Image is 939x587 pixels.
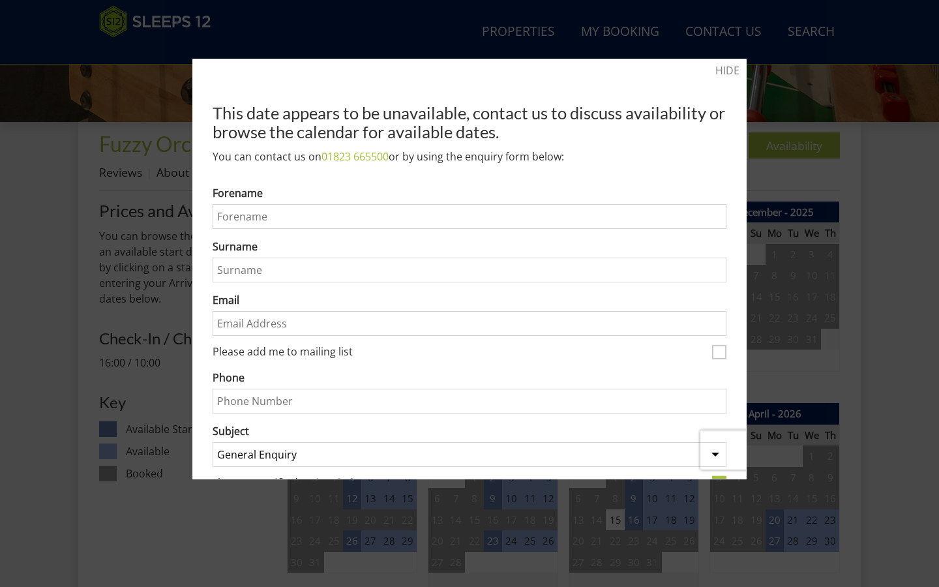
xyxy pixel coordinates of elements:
[213,204,726,229] input: Forename
[213,239,726,254] label: Surname
[213,311,726,336] input: Email Address
[700,430,867,470] iframe: reCAPTCHA
[213,185,726,201] label: Forename
[213,258,726,282] input: Surname
[321,149,389,164] a: 01823 665500
[213,346,707,360] label: Please add me to mailing list
[213,149,726,164] p: You can contact us on or by using the enquiry form below:
[213,389,726,414] input: Phone Number
[213,423,726,439] label: Subject
[213,104,726,140] h2: This date appears to be unavailable, contact us to discuss availability or browse the calendar fo...
[715,63,739,78] a: HIDE
[213,292,726,308] label: Email
[213,477,707,491] label: I have a specific date in mind
[213,370,726,385] label: Phone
